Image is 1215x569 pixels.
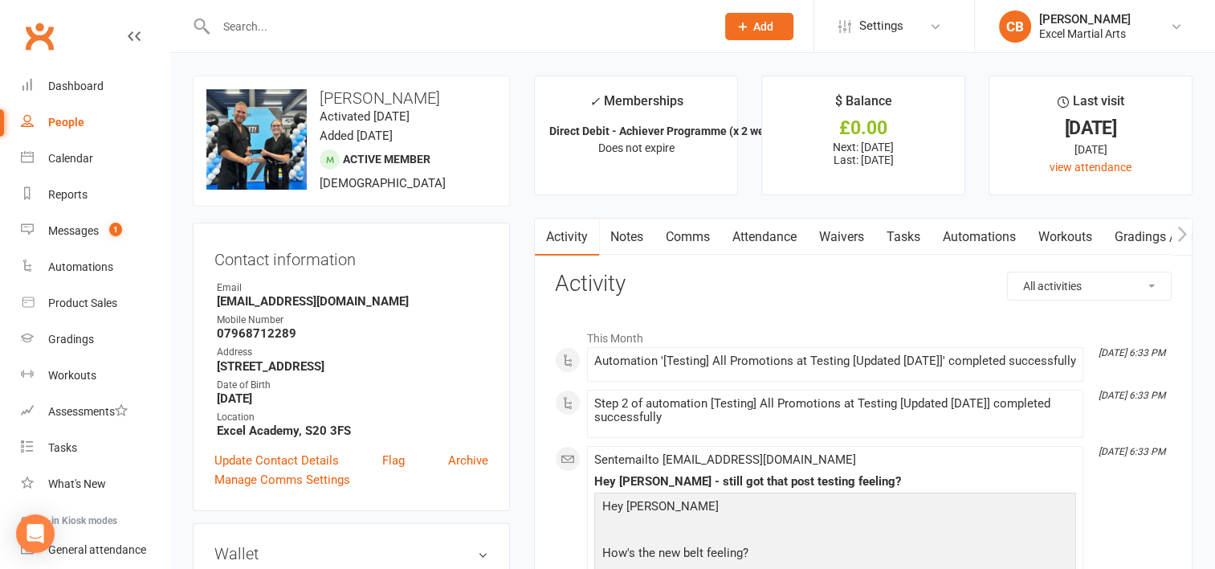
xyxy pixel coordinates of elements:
[555,272,1172,297] h3: Activity
[721,219,808,256] a: Attendance
[217,424,488,438] strong: Excel Academy, S20 3FS
[48,543,146,556] div: General attendance
[214,244,488,268] h3: Contact information
[21,249,169,285] a: Automations
[1057,91,1123,120] div: Last visit
[21,532,169,568] a: General attendance kiosk mode
[16,514,55,553] div: Open Intercom Messenger
[535,219,599,256] a: Activity
[1004,141,1177,158] div: [DATE]
[1050,161,1131,174] a: view attendance
[48,405,128,418] div: Assessments
[217,391,488,406] strong: [DATE]
[21,285,169,321] a: Product Sales
[21,104,169,141] a: People
[932,219,1027,256] a: Automations
[217,280,488,296] div: Email
[725,13,793,40] button: Add
[21,68,169,104] a: Dashboard
[214,545,488,563] h3: Wallet
[21,430,169,466] a: Tasks
[21,141,169,177] a: Calendar
[21,321,169,358] a: Gradings
[19,16,59,56] a: Clubworx
[21,358,169,394] a: Workouts
[109,223,122,236] span: 1
[217,313,488,328] div: Mobile Number
[217,378,488,393] div: Date of Birth
[217,326,488,341] strong: 07968712289
[217,410,488,425] div: Location
[320,109,410,124] time: Activated [DATE]
[343,153,430,166] span: Active member
[48,477,106,490] div: What's New
[599,219,654,256] a: Notes
[48,369,96,382] div: Workouts
[1099,390,1165,401] i: [DATE] 6:33 PM
[808,219,875,256] a: Waivers
[206,89,307,190] img: image1697475615.png
[777,141,950,166] p: Next: [DATE] Last: [DATE]
[654,219,721,256] a: Comms
[875,219,932,256] a: Tasks
[1099,446,1165,457] i: [DATE] 6:33 PM
[1039,27,1131,41] div: Excel Martial Arts
[1027,219,1103,256] a: Workouts
[48,188,88,201] div: Reports
[320,176,446,190] span: [DEMOGRAPHIC_DATA]
[598,543,1072,567] p: How's the new belt feeling?
[382,451,405,470] a: Flag
[555,321,1172,347] li: This Month
[598,497,1072,520] p: Hey [PERSON_NAME]
[206,89,496,107] h3: [PERSON_NAME]
[777,120,950,137] div: £0.00
[48,333,94,346] div: Gradings
[48,441,77,454] div: Tasks
[48,116,84,129] div: People
[48,224,99,237] div: Messages
[999,10,1031,43] div: CB
[211,15,704,38] input: Search...
[48,152,93,165] div: Calendar
[217,294,488,309] strong: [EMAIL_ADDRESS][DOMAIN_NAME]
[835,91,892,120] div: $ Balance
[1099,347,1165,358] i: [DATE] 6:33 PM
[48,297,117,309] div: Product Sales
[589,94,600,109] i: ✓
[594,475,1076,489] div: Hey [PERSON_NAME] - still got that post testing feeling?
[549,125,781,137] strong: Direct Debit - Achiever Programme (x 2 wee...
[598,141,675,154] span: Does not expire
[21,177,169,213] a: Reports
[48,260,113,273] div: Automations
[217,359,488,374] strong: [STREET_ADDRESS]
[1039,12,1131,27] div: [PERSON_NAME]
[21,466,169,502] a: What's New
[21,213,169,249] a: Messages 1
[589,91,683,121] div: Memberships
[21,394,169,430] a: Assessments
[214,470,350,489] a: Manage Comms Settings
[48,80,104,92] div: Dashboard
[594,452,856,467] span: Sent email to [EMAIL_ADDRESS][DOMAIN_NAME]
[1004,120,1177,137] div: [DATE]
[594,354,1076,368] div: Automation '[Testing] All Promotions at Testing [Updated [DATE]]' completed successfully
[214,451,339,470] a: Update Contact Details
[859,8,903,44] span: Settings
[753,20,773,33] span: Add
[448,451,488,470] a: Archive
[320,129,393,143] time: Added [DATE]
[217,345,488,360] div: Address
[594,397,1076,424] div: Step 2 of automation [Testing] All Promotions at Testing [Updated [DATE]] completed successfully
